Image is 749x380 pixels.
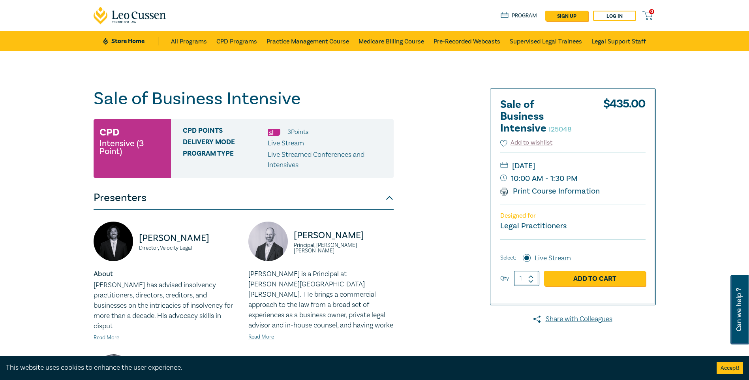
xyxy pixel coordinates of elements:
[500,221,567,231] small: Legal Practitioners
[99,125,119,139] h3: CPD
[294,229,394,242] p: [PERSON_NAME]
[591,31,646,51] a: Legal Support Staff
[500,274,509,283] label: Qty
[501,11,537,20] a: Program
[94,222,133,261] img: https://s3.ap-southeast-2.amazonaws.com/leo-cussen-store-production-content/Contacts/Seamus%20Rya...
[500,254,516,262] span: Select:
[544,271,646,286] a: Add to Cart
[183,150,268,170] span: Program type
[94,88,394,109] h1: Sale of Business Intensive
[99,139,165,155] small: Intensive (3 Point)
[267,31,349,51] a: Practice Management Course
[287,127,308,137] li: 3 Point s
[735,280,743,340] span: Can we help ?
[500,212,646,220] p: Designed for
[139,232,239,245] p: [PERSON_NAME]
[268,139,304,148] span: Live Stream
[216,31,257,51] a: CPD Programs
[94,280,239,331] p: [PERSON_NAME] has advised insolvency practitioners, directors, creditors, and businesses on the i...
[510,31,582,51] a: Supervised Legal Trainees
[6,363,705,373] div: This website uses cookies to enhance the user experience.
[248,333,274,340] a: Read More
[490,314,656,324] a: Share with Colleagues
[649,9,654,14] span: 0
[139,245,239,251] small: Director, Velocity Legal
[171,31,207,51] a: All Programs
[514,271,539,286] input: 1
[603,99,646,138] div: $ 435.00
[268,129,280,136] img: Substantive Law
[500,99,587,134] h2: Sale of Business Intensive
[183,127,268,137] span: CPD Points
[434,31,500,51] a: Pre-Recorded Webcasts
[500,160,646,172] small: [DATE]
[545,11,588,21] a: sign up
[268,150,388,170] p: Live Streamed Conferences and Intensives
[593,11,636,21] a: Log in
[294,243,394,254] small: Principal, [PERSON_NAME] [PERSON_NAME]
[183,138,268,149] span: Delivery Mode
[535,253,571,263] label: Live Stream
[359,31,424,51] a: Medicare Billing Course
[94,186,394,210] button: Presenters
[248,269,394,331] p: [PERSON_NAME] is a Principal at [PERSON_NAME][GEOGRAPHIC_DATA][PERSON_NAME]. He brings a commerci...
[500,186,600,196] a: Print Course Information
[500,138,553,147] button: Add to wishlist
[248,222,288,261] img: https://s3.ap-southeast-2.amazonaws.com/leo-cussen-store-production-content/Contacts/Paul%20Gray/...
[94,269,113,278] strong: About
[549,125,572,134] small: I25048
[94,334,119,341] a: Read More
[717,362,743,374] button: Accept cookies
[103,37,158,45] a: Store Home
[500,172,646,185] small: 10:00 AM - 1:30 PM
